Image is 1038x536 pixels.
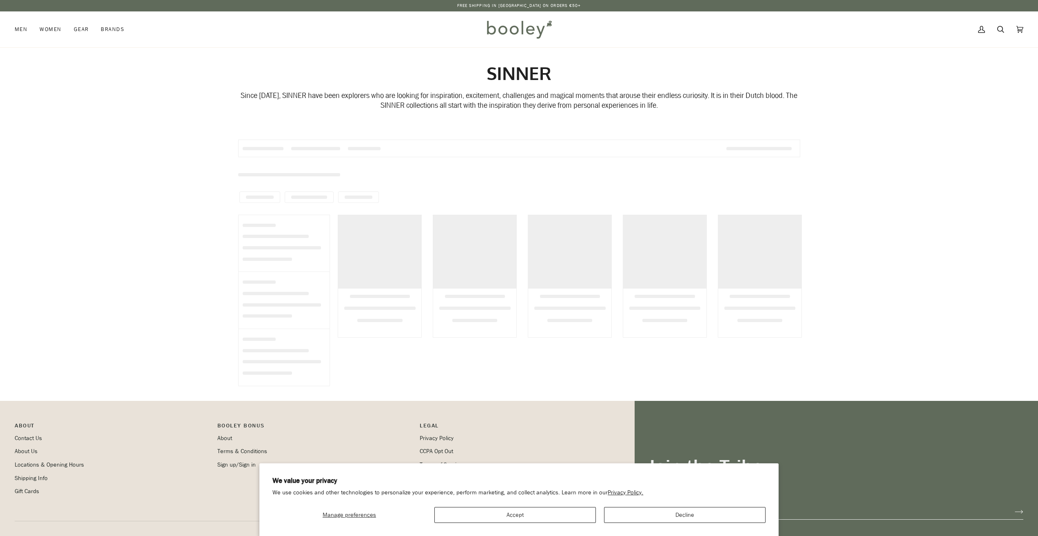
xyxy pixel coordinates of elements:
[15,11,33,47] a: Men
[1002,505,1023,518] button: Join
[420,447,453,455] a: CCPA Opt Out
[15,434,42,442] a: Contact Us
[272,489,766,497] p: We use cookies and other technologies to personalize your experience, perform marketing, and coll...
[649,490,1023,499] p: Get updates on Deals, Launches & Events
[238,62,800,85] h1: SINNER
[217,447,267,455] a: Terms & Conditions
[217,434,232,442] a: About
[40,25,61,33] span: Women
[272,476,766,485] h2: We value your privacy
[217,421,412,434] p: Booley Bonus
[68,11,95,47] a: Gear
[238,91,800,111] p: Since [DATE], SINNER have been explorers who are looking for inspiration, excitement, challenges ...
[608,489,643,496] a: Privacy Policy.
[649,504,1002,519] input: your-email@example.com
[15,461,84,469] a: Locations & Opening Hours
[457,2,581,9] p: Free Shipping in [GEOGRAPHIC_DATA] on Orders €50+
[101,25,124,33] span: Brands
[15,474,48,482] a: Shipping Info
[323,511,376,519] span: Manage preferences
[15,421,209,434] p: Pipeline_Footer Main
[15,487,39,495] a: Gift Cards
[604,507,766,523] button: Decline
[74,25,89,33] span: Gear
[15,25,27,33] span: Men
[272,507,426,523] button: Manage preferences
[33,11,67,47] a: Women
[420,434,454,442] a: Privacy Policy
[420,421,614,434] p: Pipeline_Footer Sub
[15,447,38,455] a: About Us
[434,507,596,523] button: Accept
[649,455,1023,477] h3: Join the Tribe
[217,461,256,469] a: Sign up/Sign in
[420,461,463,469] a: Terms of Service
[95,11,131,47] a: Brands
[483,18,555,41] img: Booley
